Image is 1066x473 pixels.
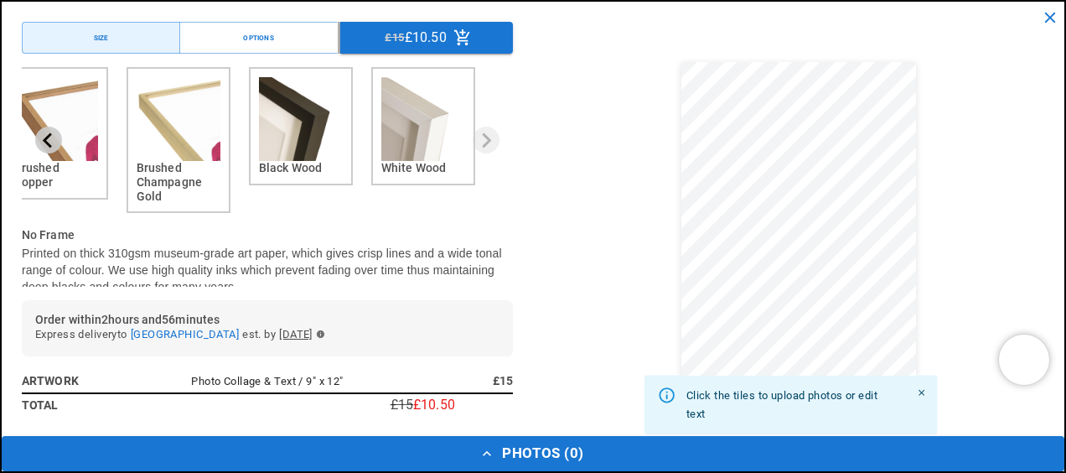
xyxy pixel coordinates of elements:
h6: Order within 2 hours and 56 minutes [35,314,499,325]
h6: Artwork [22,372,145,390]
button: Previous slide [35,127,62,153]
h6: No Frame [22,226,513,245]
h6: Total [22,396,145,414]
button: £15£10.50 [340,22,513,54]
span: Photo Collage & Text / 9" x 12" [191,375,343,387]
h6: Brushed Champagne Gold [137,161,220,203]
iframe: Chatra live chat [999,335,1049,385]
h6: £15 [391,372,514,390]
span: [DATE] [279,325,313,344]
li: 6 of 6 [371,67,480,213]
button: Size [22,22,180,54]
button: Close [912,383,931,403]
table: simple table [22,370,513,416]
p: £10.50 [405,31,447,44]
button: [GEOGRAPHIC_DATA] [131,325,239,344]
h6: Black Wood [259,161,343,175]
button: close [1034,2,1066,34]
span: Express delivery to [35,325,127,344]
h6: White Wood [381,161,465,175]
button: Options [179,22,338,54]
span: [GEOGRAPHIC_DATA] [131,328,239,340]
li: 5 of 6 [249,67,358,213]
p: Printed on thick 310gsm museum-grade art paper, which gives crisp lines and a wide tonal range of... [22,245,513,295]
p: £15 [391,398,413,412]
p: £10.50 [413,398,455,412]
li: 4 of 6 [127,67,235,213]
span: £15 [385,29,404,47]
div: Options [243,32,274,44]
button: Next slide [473,127,499,153]
li: 3 of 6 [4,67,113,213]
button: Photos (0) [2,436,1064,471]
div: Frame Option [22,67,513,213]
div: Menu buttons [22,22,513,54]
div: Size [94,32,109,44]
span: est. by [242,325,276,344]
span: Click the tiles to upload photos or edit text [686,389,877,420]
h6: Brushed Copper [14,161,98,190]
